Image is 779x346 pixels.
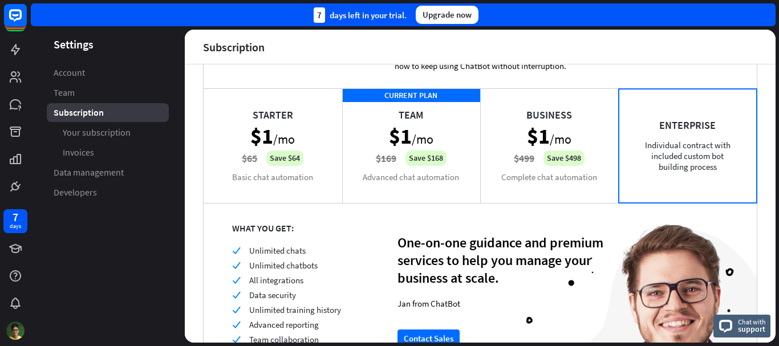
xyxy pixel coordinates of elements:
[249,290,296,300] span: Data security
[232,291,241,299] i: check
[314,7,325,23] div: 7
[232,335,241,344] i: check
[54,186,97,198] span: Developers
[738,316,766,327] span: Chat with
[232,222,397,234] div: WHAT YOU GET:
[232,320,241,329] i: check
[249,334,319,345] span: Team collaboration
[397,298,608,309] div: Jan from ChatBot
[3,209,27,233] a: 7 days
[9,5,43,39] button: Open LiveChat chat widget
[232,306,241,314] i: check
[203,40,265,54] div: Subscription
[47,143,169,162] a: Invoices
[47,163,169,182] a: Data management
[249,275,303,286] span: All integrations
[249,245,306,256] span: Unlimited chats
[47,83,169,102] a: Team
[31,36,185,52] header: Settings
[63,146,94,158] span: Invoices
[232,246,241,255] i: check
[397,234,608,287] div: One-on-one guidance and premium services to help you manage your business at scale.
[416,6,478,24] div: Upgrade now
[47,183,169,202] a: Developers
[47,63,169,82] a: Account
[232,261,241,270] i: check
[54,67,85,79] span: Account
[232,276,241,284] i: check
[47,123,169,142] a: Your subscription
[249,304,341,315] span: Unlimited training history
[10,222,21,230] div: days
[54,166,124,178] span: Data management
[54,107,104,119] span: Subscription
[13,212,18,222] div: 7
[314,7,407,23] div: days left in your trial.
[54,87,75,99] span: Team
[249,319,319,330] span: Advanced reporting
[738,324,766,334] span: support
[249,260,318,271] span: Unlimited chatbots
[63,127,131,139] span: Your subscription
